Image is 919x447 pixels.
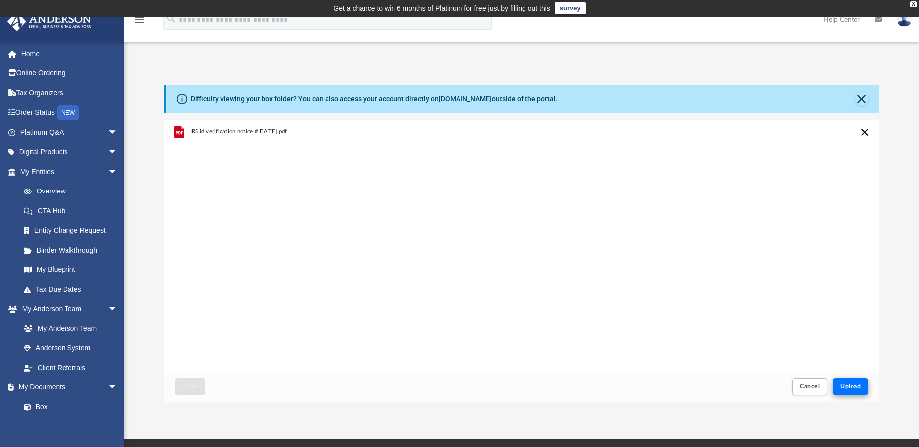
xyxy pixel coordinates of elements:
a: Overview [14,182,132,201]
span: IRS id verification notice #[DATE].pdf [190,128,287,135]
a: Online Ordering [7,64,132,83]
a: Tax Organizers [7,83,132,103]
a: My Anderson Team [14,319,123,338]
span: arrow_drop_down [108,123,128,143]
span: Upload [840,383,861,389]
a: survey [555,2,586,14]
i: menu [134,14,146,26]
a: Tax Due Dates [14,279,132,299]
a: CTA Hub [14,201,132,221]
a: My Entitiesarrow_drop_down [7,162,132,182]
button: Cancel this upload [859,127,871,138]
button: Cancel [792,378,827,395]
a: Entity Change Request [14,221,132,241]
div: Upload [164,120,879,402]
a: My Blueprint [14,260,128,280]
div: NEW [57,105,79,120]
a: Digital Productsarrow_drop_down [7,142,132,162]
span: arrow_drop_down [108,142,128,163]
span: arrow_drop_down [108,299,128,319]
a: Box [14,397,123,417]
a: menu [134,19,146,26]
span: Close [182,383,198,389]
span: arrow_drop_down [108,162,128,182]
a: My Anderson Teamarrow_drop_down [7,299,128,319]
div: Difficulty viewing your box folder? You can also access your account directly on outside of the p... [191,94,558,104]
span: Cancel [800,383,820,389]
a: [DOMAIN_NAME] [439,95,492,103]
a: Order StatusNEW [7,103,132,123]
button: Upload [833,378,868,395]
div: Get a chance to win 6 months of Platinum for free just by filling out this [333,2,550,14]
div: close [910,1,917,7]
a: Platinum Q&Aarrow_drop_down [7,123,132,142]
a: My Documentsarrow_drop_down [7,378,128,397]
a: Home [7,44,132,64]
i: search [166,13,177,24]
button: Close [175,378,205,395]
a: Anderson System [14,338,128,358]
img: User Pic [897,12,912,27]
a: Client Referrals [14,358,128,378]
button: Close [855,92,869,106]
span: arrow_drop_down [108,378,128,398]
a: Binder Walkthrough [14,240,132,260]
img: Anderson Advisors Platinum Portal [4,12,94,31]
div: grid [164,120,879,372]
